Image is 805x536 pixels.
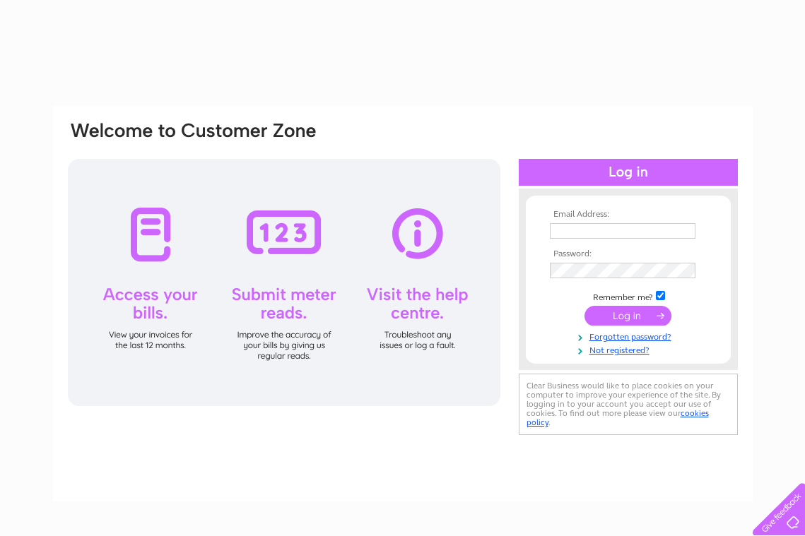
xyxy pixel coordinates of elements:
[519,374,738,435] div: Clear Business would like to place cookies on your computer to improve your experience of the sit...
[550,343,710,356] a: Not registered?
[546,249,710,259] th: Password:
[546,289,710,303] td: Remember me?
[527,408,709,427] a: cookies policy
[546,210,710,220] th: Email Address:
[550,329,710,343] a: Forgotten password?
[584,306,671,326] input: Submit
